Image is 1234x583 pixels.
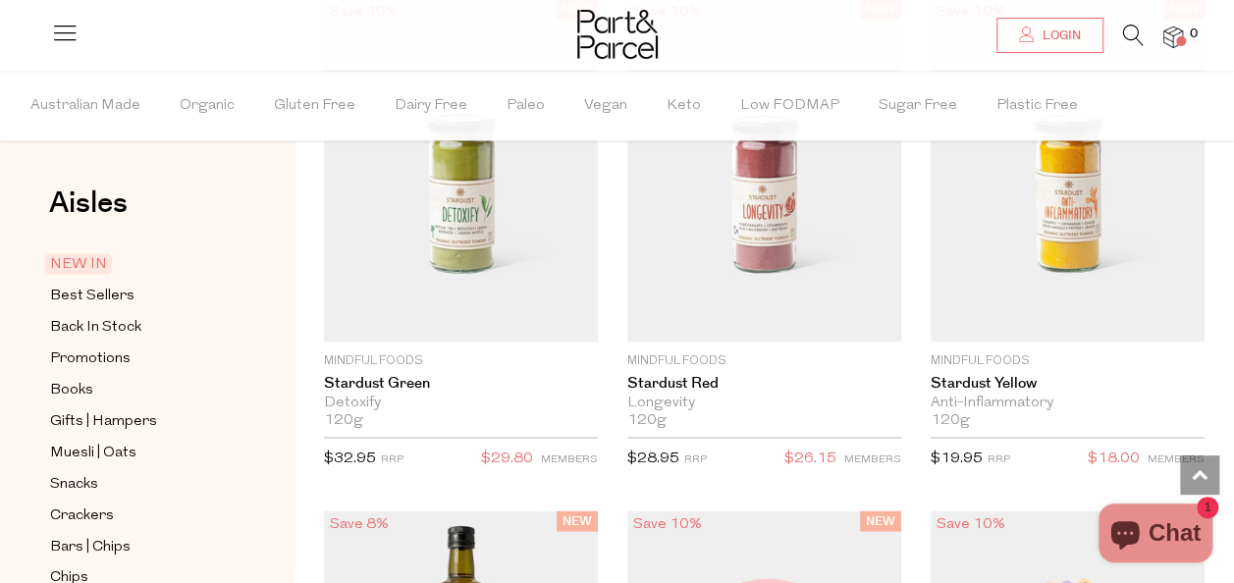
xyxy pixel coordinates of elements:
[274,72,355,140] span: Gluten Free
[324,374,598,392] a: Stardust Green
[860,510,901,531] span: NEW
[30,72,140,140] span: Australian Made
[931,351,1205,369] p: Mindful Foods
[1185,26,1203,43] span: 0
[395,72,467,140] span: Dairy Free
[49,182,128,225] span: Aisles
[50,408,229,433] a: Gifts | Hampers
[50,378,93,401] span: Books
[988,453,1010,464] small: RRP
[627,374,901,392] a: Stardust Red
[627,450,679,465] span: $28.95
[627,510,708,537] div: Save 10%
[50,314,229,339] a: Back In Stock
[50,535,131,558] span: Bars | Chips
[50,471,229,496] a: Snacks
[50,377,229,401] a: Books
[324,351,598,369] p: Mindful Foods
[996,72,1078,140] span: Plastic Free
[740,72,839,140] span: Low FODMAP
[180,72,235,140] span: Organic
[324,510,395,537] div: Save 8%
[507,72,545,140] span: Paleo
[996,18,1103,53] a: Login
[931,510,1011,537] div: Save 10%
[879,72,957,140] span: Sugar Free
[1038,27,1081,44] span: Login
[50,441,136,464] span: Muesli | Oats
[557,510,598,531] span: NEW
[577,10,658,59] img: Part&Parcel
[584,72,627,140] span: Vegan
[667,72,701,140] span: Keto
[45,253,112,274] span: NEW IN
[684,453,707,464] small: RRP
[50,345,229,370] a: Promotions
[627,411,667,429] span: 120g
[324,411,363,429] span: 120g
[1088,446,1140,471] span: $18.00
[627,351,901,369] p: Mindful Foods
[50,346,131,370] span: Promotions
[931,374,1205,392] a: Stardust Yellow
[50,284,134,307] span: Best Sellers
[844,453,901,464] small: MEMBERS
[931,411,970,429] span: 120g
[381,453,403,464] small: RRP
[50,440,229,464] a: Muesli | Oats
[1093,503,1218,567] inbox-online-store-chat: Shopify online store chat
[50,503,114,527] span: Crackers
[1148,453,1205,464] small: MEMBERS
[50,472,98,496] span: Snacks
[1163,26,1183,47] a: 0
[324,394,598,411] div: Detoxify
[481,446,533,471] span: $29.80
[541,453,598,464] small: MEMBERS
[50,503,229,527] a: Crackers
[50,534,229,558] a: Bars | Chips
[931,394,1205,411] div: Anti-Inflammatory
[50,283,229,307] a: Best Sellers
[50,252,229,276] a: NEW IN
[49,188,128,238] a: Aisles
[50,315,141,339] span: Back In Stock
[784,446,836,471] span: $26.15
[627,394,901,411] div: Longevity
[324,450,376,465] span: $32.95
[50,409,157,433] span: Gifts | Hampers
[931,450,983,465] span: $19.95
